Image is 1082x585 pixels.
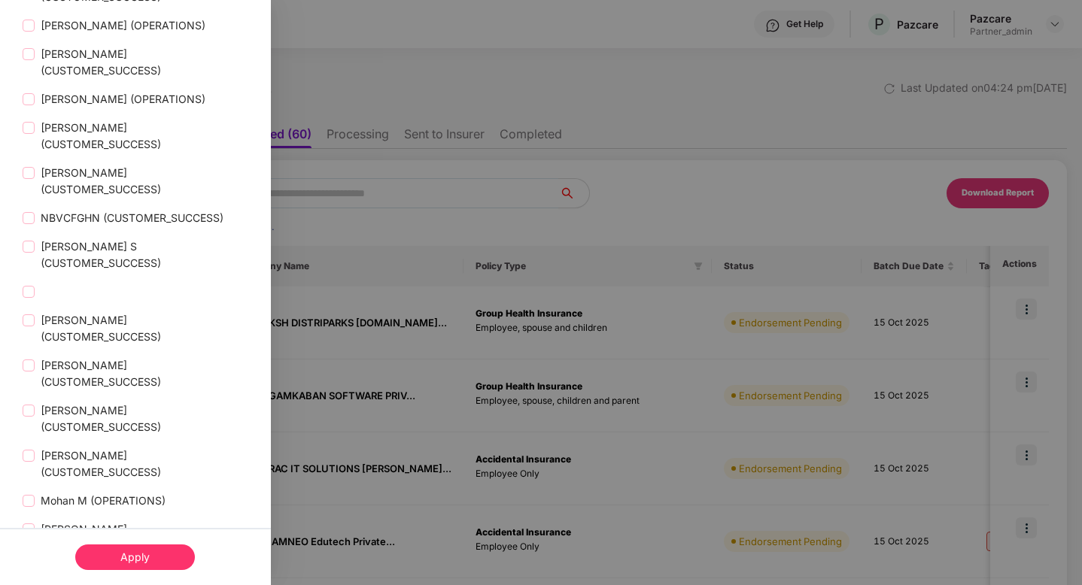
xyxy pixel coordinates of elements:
[35,46,248,79] span: [PERSON_NAME] (CUSTOMER_SUCCESS)
[35,521,248,554] span: [PERSON_NAME] (CUSTOMER_SUCCESS)
[35,165,248,198] span: [PERSON_NAME] (CUSTOMER_SUCCESS)
[35,357,248,390] span: [PERSON_NAME] (CUSTOMER_SUCCESS)
[35,447,248,480] span: [PERSON_NAME] (CUSTOMER_SUCCESS)
[35,17,211,34] span: [PERSON_NAME] (OPERATIONS)
[35,120,248,153] span: [PERSON_NAME] (CUSTOMER_SUCCESS)
[35,312,248,345] span: [PERSON_NAME] (CUSTOMER_SUCCESS)
[75,544,195,570] div: Apply
[35,91,211,108] span: [PERSON_NAME] (OPERATIONS)
[35,210,229,226] span: NBVCFGHN (CUSTOMER_SUCCESS)
[35,238,248,271] span: [PERSON_NAME] S (CUSTOMER_SUCCESS)
[35,402,248,435] span: [PERSON_NAME] (CUSTOMER_SUCCESS)
[35,493,172,509] span: Mohan M (OPERATIONS)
